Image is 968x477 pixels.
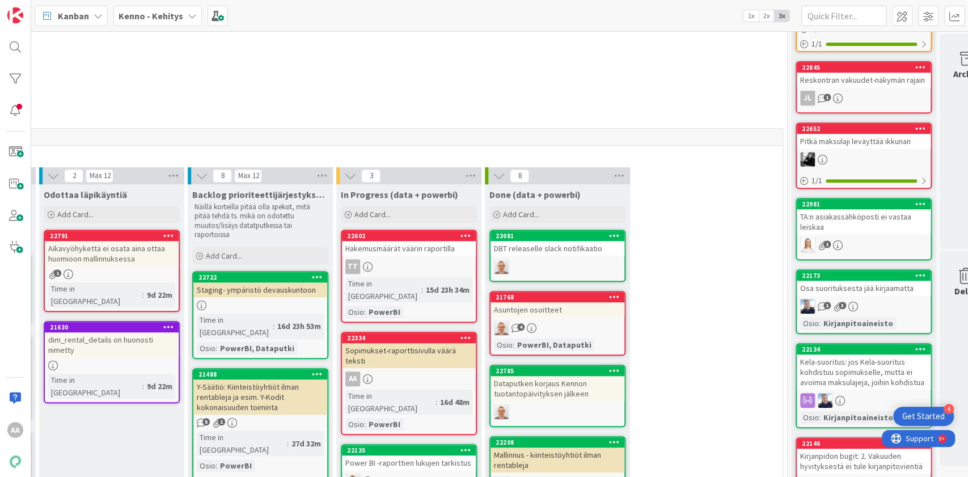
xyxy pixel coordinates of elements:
div: Osio [197,459,215,472]
div: 9+ [57,5,63,14]
a: 21768Asuntojen osoitteetPMOsio:PowerBI, Dataputki [489,291,625,356]
div: JJ [797,299,931,314]
span: 1 [823,240,831,248]
div: 23081 [496,232,624,240]
span: 8 [213,169,232,183]
div: 22845 [802,64,931,71]
span: Backlog prioriteettijärjestyksessä (data + powerbi) [192,189,328,200]
span: : [215,459,217,472]
div: 9d 22m [144,289,175,301]
div: 22334Sopimukset-raporttisivulla väärä teksti [342,333,476,368]
span: 3x [774,10,789,22]
span: Add Card... [503,209,539,219]
div: 22652 [802,125,931,133]
span: : [364,418,366,430]
div: 1/1 [797,174,931,188]
span: Done (data + powerbi) [489,189,581,200]
div: Osio [345,306,364,318]
div: 22722Staging- ympäristö devauskuntoon [193,272,327,297]
div: 27d 32m [289,437,324,450]
div: TT [345,259,360,274]
div: PowerBI, Dataputki [217,342,297,354]
div: KM [797,152,931,167]
div: Staging- ympäristö devauskuntoon [193,282,327,297]
div: Max 12 [89,173,110,179]
span: Support [24,2,52,15]
span: Add Card... [57,209,94,219]
div: 22981 [802,200,931,208]
span: 3 [361,169,381,183]
a: 22334Sopimukset-raporttisivulla väärä tekstiAATime in [GEOGRAPHIC_DATA]:16d 48mOsio:PowerBI [341,332,477,435]
div: Osio [800,411,819,424]
span: : [215,342,217,354]
div: 21488 [198,370,327,378]
div: Reskontran vakuudet-näkymän rajain [797,73,931,87]
a: 22652Pitkä maksulaji leväyttää ikkunanKM1/1 [796,123,932,189]
div: Power BI -raporttien lukujen tarkistus [342,455,476,470]
span: In Progress (data + powerbi) [341,189,458,200]
div: 22791 [50,232,179,240]
div: 22602Hakemusmäärät väärin raportilla [342,231,476,256]
span: : [142,380,144,392]
a: 23081DBT releaselle slack notifikaatioPM [489,230,625,282]
div: 22173Osa suorituksesta jää kirjaamatta [797,271,931,296]
span: 8 [510,169,529,183]
a: 21630dim_rental_details on huonosti nimettyTime in [GEOGRAPHIC_DATA]:9d 22m [44,321,180,403]
span: 1 [218,418,225,425]
div: 21768 [491,292,624,302]
div: PM [491,259,624,274]
div: Pitkä maksulaji leväyttää ikkunan [797,134,931,149]
div: 22135 [342,445,476,455]
div: Osio [345,418,364,430]
img: JJ [818,393,832,408]
div: Sopimukset-raporttisivulla väärä teksti [342,343,476,368]
img: JJ [800,299,815,314]
span: : [513,339,514,351]
div: 15d 23h 34m [423,284,472,296]
span: : [819,317,821,330]
span: 5 [202,418,210,425]
div: 22981 [797,199,931,209]
div: Open Get Started checklist, remaining modules: 4 [893,407,954,426]
span: 1 [823,94,831,101]
span: Add Card... [206,251,242,261]
span: 3 [839,302,846,309]
a: 22134Kela-suoritus: jos Kela-suoritus kohdistuu sopimukselle, mutta ei avoimia maksulajeja, joihi... [796,343,932,428]
span: 1 / 1 [811,38,822,50]
div: 22173 [797,271,931,281]
img: avatar [7,454,23,470]
div: 16d 23h 53m [274,320,324,332]
img: SL [800,238,815,252]
img: KM [800,152,815,167]
span: : [436,396,437,408]
div: PM [491,320,624,335]
div: 22208 [491,437,624,448]
div: 1/1 [797,37,931,51]
div: 21630 [45,322,179,332]
span: Kanban [58,9,89,23]
div: PowerBI [366,306,403,318]
div: JL [797,91,931,105]
span: 2 [64,169,83,183]
span: 1 / 1 [811,175,822,187]
img: PM [494,259,509,274]
a: 22602Hakemusmäärät väärin raportillaTTTime in [GEOGRAPHIC_DATA]:15d 23h 34mOsio:PowerBI [341,230,477,323]
div: 16d 48m [437,396,472,408]
div: 22981TA:n asiakassähköposti ei vastaa leiskaa [797,199,931,234]
div: 22134Kela-suoritus: jos Kela-suoritus kohdistuu sopimukselle, mutta ei avoimia maksulajeja, joihi... [797,344,931,390]
a: 22791Aikavyöhykettä ei osata aina ottaa huomioon mallinnuksessaTime in [GEOGRAPHIC_DATA]:9d 22m [44,230,180,312]
div: AA [345,372,360,386]
span: 1x [743,10,759,22]
div: 23081 [491,231,624,241]
div: 21768 [496,293,624,301]
div: 22722 [193,272,327,282]
div: 22134 [802,345,931,353]
div: 22845 [797,62,931,73]
div: Time in [GEOGRAPHIC_DATA] [48,282,142,307]
div: Kirjanpitoaineisto [821,411,896,424]
div: Osio [494,339,513,351]
div: 22602 [342,231,476,241]
a: 22981TA:n asiakassähköposti ei vastaa leiskaaSL [796,198,932,260]
span: : [273,320,274,332]
div: 22146 [797,438,931,449]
